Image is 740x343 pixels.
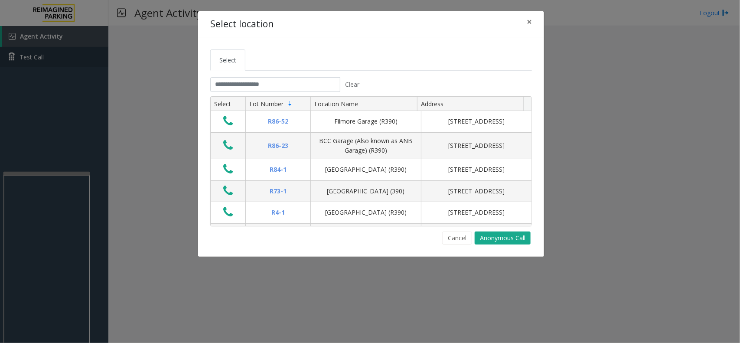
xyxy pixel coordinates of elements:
div: [GEOGRAPHIC_DATA] (R390) [316,208,416,217]
div: [STREET_ADDRESS] [427,208,526,217]
button: Cancel [442,232,472,245]
span: Address [421,100,443,108]
div: R73-1 [251,186,305,196]
div: [STREET_ADDRESS] [427,141,526,150]
div: BCC Garage (Also known as ANB Garage) (R390) [316,136,416,156]
span: Lot Number [249,100,284,108]
div: R86-23 [251,141,305,150]
div: [GEOGRAPHIC_DATA] (R390) [316,165,416,174]
th: Select [211,97,245,111]
div: [GEOGRAPHIC_DATA] (390) [316,186,416,196]
button: Clear [340,77,365,92]
span: × [527,16,532,28]
h4: Select location [210,17,274,31]
div: R4-1 [251,208,305,217]
div: Data table [211,97,531,226]
div: R86-52 [251,117,305,126]
button: Close [521,11,538,33]
div: R84-1 [251,165,305,174]
div: [STREET_ADDRESS] [427,186,526,196]
span: Sortable [287,100,293,107]
div: Filmore Garage (R390) [316,117,416,126]
span: Location Name [314,100,358,108]
span: Select [219,56,236,64]
div: [STREET_ADDRESS] [427,117,526,126]
button: Anonymous Call [475,232,531,245]
ul: Tabs [210,49,532,71]
div: [STREET_ADDRESS] [427,165,526,174]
